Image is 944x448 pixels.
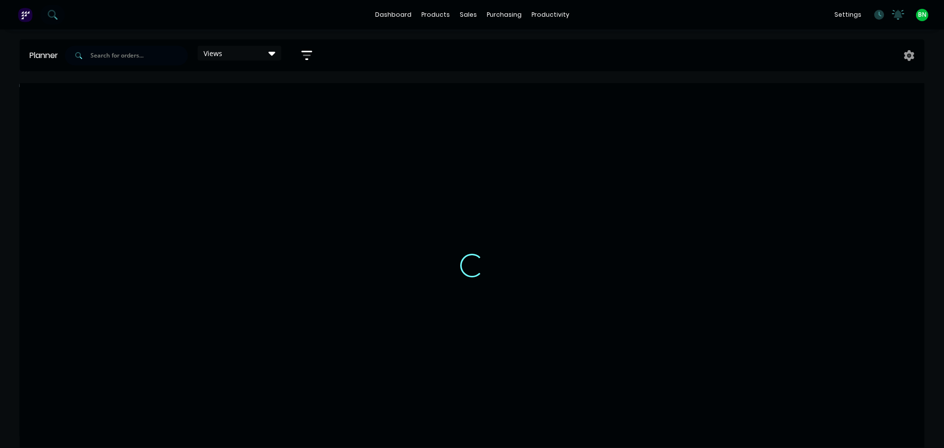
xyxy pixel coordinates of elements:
[370,7,416,22] a: dashboard
[455,7,482,22] div: sales
[204,48,222,59] span: Views
[482,7,527,22] div: purchasing
[18,7,32,22] img: Factory
[416,7,455,22] div: products
[918,10,926,19] span: BN
[527,7,574,22] div: productivity
[29,50,63,61] div: Planner
[90,46,188,65] input: Search for orders...
[829,7,866,22] div: settings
